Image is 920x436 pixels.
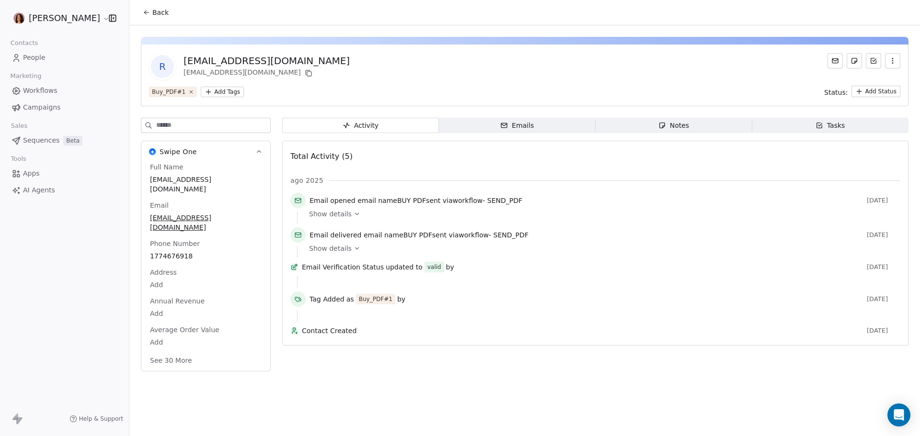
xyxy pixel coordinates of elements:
[23,185,55,195] span: AI Agents
[346,294,354,304] span: as
[8,100,121,115] a: Campaigns
[6,36,42,50] span: Contacts
[150,309,262,318] span: Add
[309,209,894,219] a: Show details
[403,231,432,239] span: BUY PDF
[13,12,25,24] img: anika.png
[11,10,102,26] button: [PERSON_NAME]
[397,294,405,304] span: by
[500,121,534,131] div: Emails
[63,136,82,145] span: Beta
[201,87,244,97] button: Add Tags
[8,50,121,66] a: People
[494,231,529,239] span: SEND_PDF
[309,244,352,253] span: Show details
[23,135,59,145] span: Sequences
[23,86,57,96] span: Workflows
[386,262,423,272] span: updated to
[8,133,121,148] a: SequencesBeta
[29,12,100,24] span: [PERSON_NAME]
[309,244,894,253] a: Show details
[867,327,900,335] span: [DATE]
[310,230,529,240] span: email name sent via workflow -
[151,55,174,78] span: r
[148,201,171,210] span: Email
[290,152,353,161] span: Total Activity (5)
[150,251,262,261] span: 1774676918
[150,175,262,194] span: [EMAIL_ADDRESS][DOMAIN_NAME]
[816,121,845,131] div: Tasks
[7,152,30,166] span: Tools
[8,166,121,181] a: Apps
[149,148,156,155] img: Swipe One
[79,415,123,423] span: Help & Support
[23,53,46,63] span: People
[867,295,900,303] span: [DATE]
[184,67,350,79] div: [EMAIL_ADDRESS][DOMAIN_NAME]
[302,262,384,272] span: Email Verification Status
[397,197,426,204] span: BUY PDF
[23,102,60,112] span: Campaigns
[487,197,522,204] span: SEND_PDF
[148,325,221,335] span: Average Order Value
[160,147,197,157] span: Swipe One
[152,88,185,96] div: Buy_PDF#1
[7,119,32,133] span: Sales
[137,4,174,21] button: Back
[302,326,863,335] span: Contact Created
[851,86,900,97] button: Add Status
[658,121,689,131] div: Notes
[23,168,40,179] span: Apps
[446,262,454,272] span: by
[310,294,345,304] span: Tag Added
[290,176,323,185] span: ago 2025
[150,213,262,232] span: [EMAIL_ADDRESS][DOMAIN_NAME]
[184,54,350,67] div: [EMAIL_ADDRESS][DOMAIN_NAME]
[8,182,121,198] a: AI Agents
[310,197,356,204] span: Email opened
[867,231,900,239] span: [DATE]
[887,403,910,426] div: Open Intercom Messenger
[144,352,198,369] button: See 30 More
[150,280,262,290] span: Add
[8,83,121,99] a: Workflows
[148,239,202,248] span: Phone Number
[141,141,270,162] button: Swipe OneSwipe One
[6,69,46,83] span: Marketing
[359,295,392,303] div: Buy_PDF#1
[148,296,207,306] span: Annual Revenue
[867,263,900,271] span: [DATE]
[310,231,361,239] span: Email delivered
[148,162,185,172] span: Full Name
[309,209,352,219] span: Show details
[867,197,900,204] span: [DATE]
[69,415,123,423] a: Help & Support
[150,337,262,347] span: Add
[141,162,270,371] div: Swipe OneSwipe One
[148,268,179,277] span: Address
[427,262,441,272] div: valid
[824,88,848,97] span: Status:
[152,8,169,17] span: Back
[310,196,522,205] span: email name sent via workflow -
